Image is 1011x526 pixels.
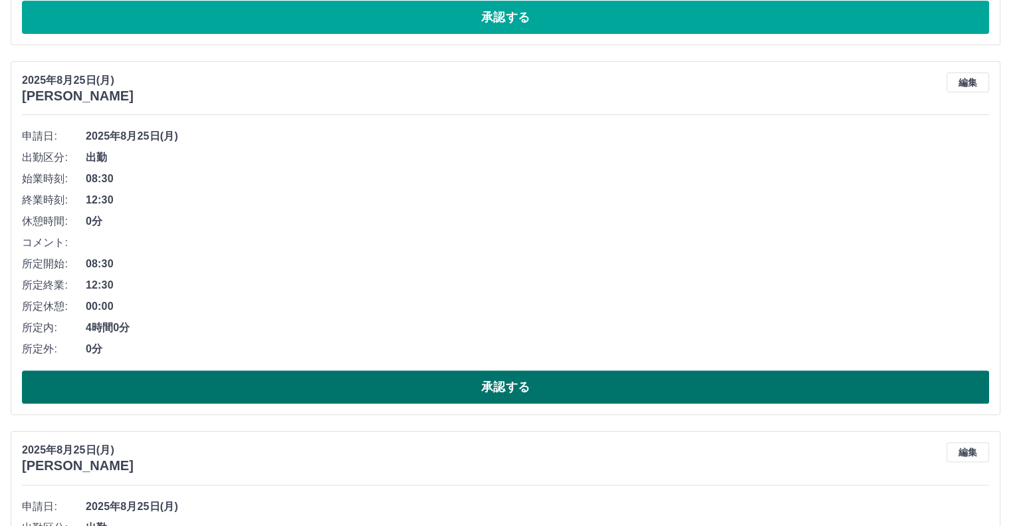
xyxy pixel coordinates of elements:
[22,458,134,473] h3: [PERSON_NAME]
[22,235,86,251] span: コメント:
[86,277,989,293] span: 12:30
[86,341,989,357] span: 0分
[22,370,989,404] button: 承認する
[22,213,86,229] span: 休憩時間:
[22,320,86,336] span: 所定内:
[86,171,989,187] span: 08:30
[947,72,989,92] button: 編集
[86,299,989,315] span: 00:00
[86,150,989,166] span: 出勤
[86,128,989,144] span: 2025年8月25日(月)
[86,499,989,515] span: 2025年8月25日(月)
[22,499,86,515] span: 申請日:
[22,72,134,88] p: 2025年8月25日(月)
[22,341,86,357] span: 所定外:
[22,88,134,104] h3: [PERSON_NAME]
[22,299,86,315] span: 所定休憩:
[86,256,989,272] span: 08:30
[86,192,989,208] span: 12:30
[86,320,989,336] span: 4時間0分
[22,1,989,34] button: 承認する
[22,128,86,144] span: 申請日:
[22,442,134,458] p: 2025年8月25日(月)
[22,192,86,208] span: 終業時刻:
[22,256,86,272] span: 所定開始:
[22,171,86,187] span: 始業時刻:
[947,442,989,462] button: 編集
[22,150,86,166] span: 出勤区分:
[22,277,86,293] span: 所定終業:
[86,213,989,229] span: 0分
